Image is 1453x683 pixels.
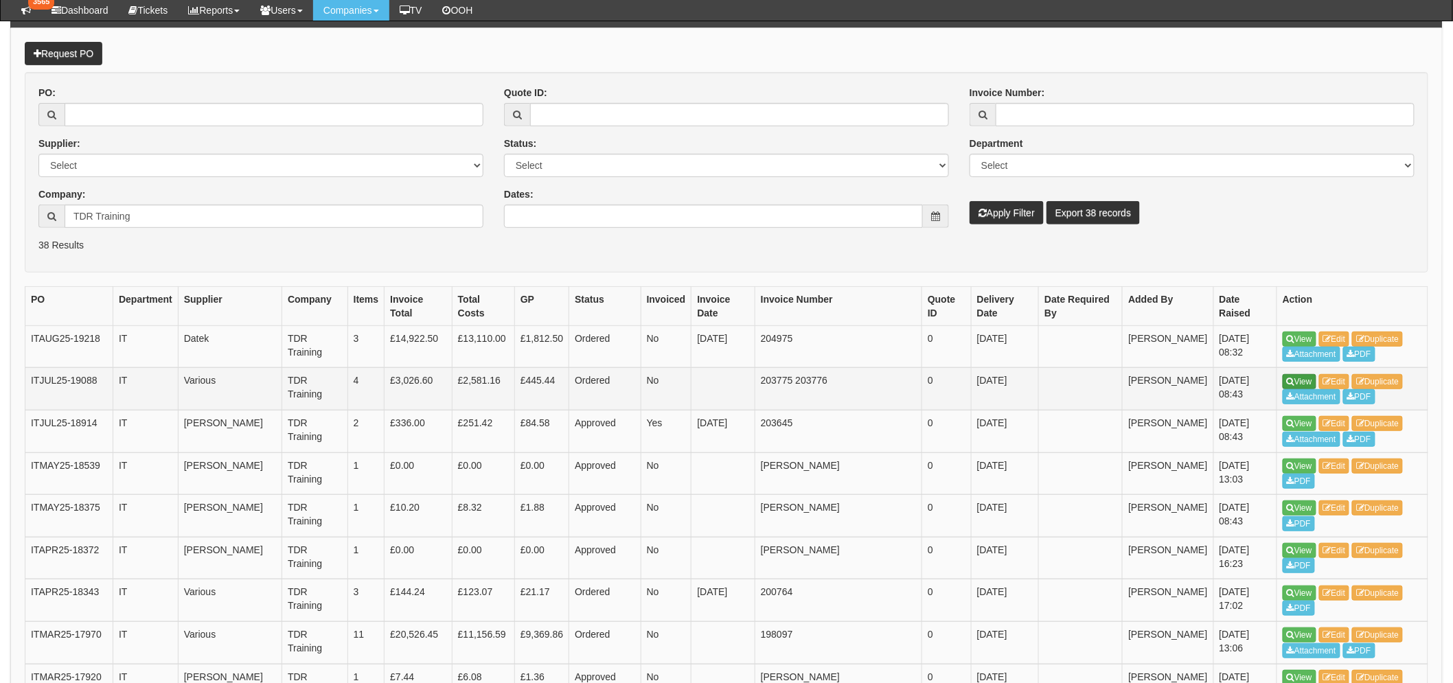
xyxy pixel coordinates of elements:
td: [DATE] 17:02 [1213,579,1277,622]
td: Datek [178,325,282,368]
td: [PERSON_NAME] [1123,537,1213,579]
th: Quote ID [922,286,972,325]
td: ITMAY25-18375 [25,495,113,537]
td: [DATE] [691,325,755,368]
td: TDR Training [282,325,348,368]
td: No [641,621,691,664]
a: View [1283,332,1316,347]
th: Invoiced [641,286,691,325]
label: Dates: [504,187,534,201]
label: Invoice Number: [970,86,1045,100]
td: Approved [569,410,641,452]
td: No [641,579,691,622]
td: ITAUG25-19218 [25,325,113,368]
td: TDR Training [282,621,348,664]
a: Attachment [1283,347,1340,362]
a: PDF [1283,516,1315,531]
a: PDF [1283,601,1315,616]
td: [PERSON_NAME] [1123,368,1213,410]
td: 11 [347,621,385,664]
td: Yes [641,410,691,452]
td: [DATE] [691,579,755,622]
td: 2 [347,410,385,452]
td: £10.20 [385,495,453,537]
th: Items [347,286,385,325]
td: [PERSON_NAME] [178,495,282,537]
a: Edit [1319,374,1350,389]
td: Various [178,368,282,410]
a: PDF [1283,558,1315,573]
td: £2,581.16 [452,368,514,410]
td: 0 [922,325,972,368]
a: Edit [1319,332,1350,347]
td: [PERSON_NAME] [755,452,922,495]
td: 3 [347,325,385,368]
td: 203645 [755,410,922,452]
td: [DATE] [971,325,1039,368]
td: 203775 203776 [755,368,922,410]
td: £0.00 [452,537,514,579]
td: ITJUL25-19088 [25,368,113,410]
a: PDF [1343,643,1375,658]
td: [DATE] [971,621,1039,664]
a: Edit [1319,416,1350,431]
a: Edit [1319,543,1350,558]
td: Approved [569,452,641,495]
th: Added By [1123,286,1213,325]
td: [DATE] [971,537,1039,579]
td: £251.42 [452,410,514,452]
a: Edit [1319,459,1350,474]
td: [DATE] 08:32 [1213,325,1277,368]
td: No [641,495,691,537]
td: £0.00 [385,537,453,579]
a: View [1283,586,1316,601]
label: Department [970,137,1023,150]
td: [PERSON_NAME] [1123,495,1213,537]
a: Edit [1319,586,1350,601]
td: [PERSON_NAME] [1123,621,1213,664]
td: [DATE] [971,452,1039,495]
label: Status: [504,137,536,150]
td: Ordered [569,325,641,368]
td: £20,526.45 [385,621,453,664]
td: £0.00 [514,537,569,579]
td: [DATE] [971,495,1039,537]
td: No [641,368,691,410]
th: Date Required By [1039,286,1123,325]
label: Supplier: [38,137,80,150]
td: 1 [347,495,385,537]
a: PDF [1343,347,1375,362]
td: £0.00 [514,452,569,495]
a: View [1283,500,1316,516]
td: 0 [922,537,972,579]
td: No [641,452,691,495]
td: TDR Training [282,368,348,410]
td: £8.32 [452,495,514,537]
td: 198097 [755,621,922,664]
a: Duplicate [1352,416,1403,431]
label: Company: [38,187,85,201]
td: ITMAR25-17970 [25,621,113,664]
td: [PERSON_NAME] [1123,579,1213,622]
label: PO: [38,86,56,100]
td: Ordered [569,621,641,664]
td: TDR Training [282,579,348,622]
td: Approved [569,495,641,537]
td: [DATE] 08:43 [1213,368,1277,410]
a: PDF [1343,389,1375,404]
td: IT [113,621,179,664]
td: IT [113,325,179,368]
td: £336.00 [385,410,453,452]
td: IT [113,368,179,410]
td: [PERSON_NAME] [1123,452,1213,495]
td: 0 [922,495,972,537]
th: Invoice Total [385,286,453,325]
td: £9,369.86 [514,621,569,664]
a: Export 38 records [1046,201,1141,224]
a: Duplicate [1352,500,1403,516]
td: Various [178,621,282,664]
td: No [641,325,691,368]
td: ITMAY25-18539 [25,452,113,495]
td: [PERSON_NAME] [755,537,922,579]
th: Invoice Date [691,286,755,325]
